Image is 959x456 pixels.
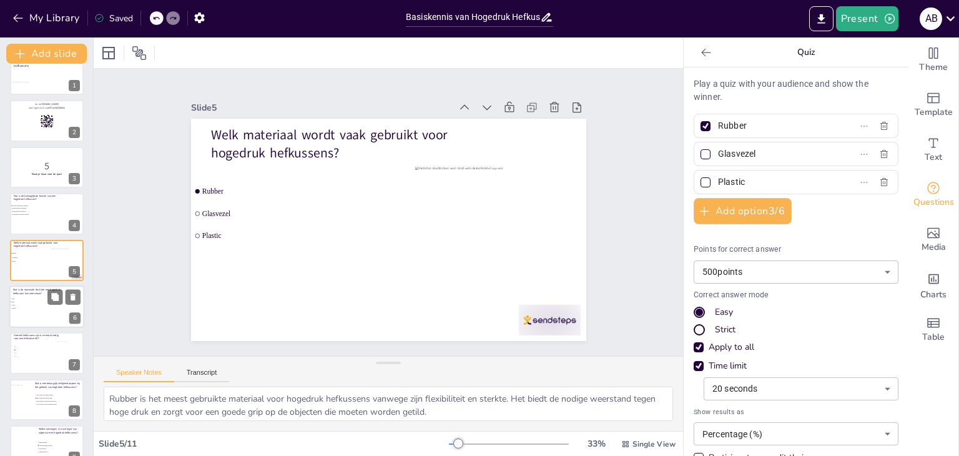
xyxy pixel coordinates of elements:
[694,407,898,417] span: Show results as
[694,290,898,301] p: Correct answer mode
[915,106,953,119] span: Template
[694,244,898,255] p: Points for correct answer
[913,196,954,209] span: Questions
[69,266,80,277] div: 5
[69,312,81,324] div: 6
[10,147,84,188] div: 3
[709,360,747,372] div: Time limit
[202,209,385,217] span: Glasvezel
[16,346,50,347] span: 1
[920,288,947,302] span: Charts
[718,173,834,191] input: Option 3
[908,37,958,82] div: Change the overall theme
[632,439,676,449] span: Single View
[908,217,958,262] div: Add images, graphics, shapes or video
[16,355,50,357] span: 4
[716,37,896,67] p: Quiz
[69,405,80,417] div: 8
[10,240,84,281] div: 5
[14,334,62,340] p: Hoeveel hefkussens zijn er meestal nodig voor een effectieve lift?
[694,306,898,319] div: Easy
[920,6,942,31] button: A B
[9,285,84,328] div: 6
[11,304,46,306] span: 10 bar
[104,369,174,382] button: Speaker Notes
[10,193,84,234] div: 4
[69,173,80,184] div: 3
[12,252,46,254] span: Rubber
[191,102,451,114] div: Slide 5
[69,220,80,231] div: 4
[66,289,81,304] button: Delete Slide
[12,257,46,258] span: Glasvezel
[41,102,59,106] strong: [DOMAIN_NAME]
[406,8,540,26] input: Insert title
[908,172,958,217] div: Get real-time input from your audience
[715,324,735,336] div: Strict
[35,382,83,389] p: Wat is een belangrijk veiligheidsaspect bij het gebruik van hogedruk hefkussens?
[14,102,80,106] p: Go to
[174,369,230,382] button: Transcript
[12,214,46,216] span: Het stutten van zware objecten
[37,404,71,405] span: Het gebruik van een veiligheidshelm
[39,448,74,449] span: Hoogwerker
[99,43,119,63] div: Layout
[919,61,948,74] span: Theme
[14,64,29,68] span: hefkussens
[37,397,71,399] span: Het controleren van de druk
[718,117,834,135] input: Option 1
[694,422,898,445] div: Percentage (%)
[12,205,46,206] span: Het tillen van zware objecten
[10,332,84,374] div: 7
[836,6,898,31] button: Present
[922,330,945,344] span: Table
[37,400,71,402] span: Het hebben van een tweede persoon
[16,349,50,350] span: 2
[922,240,946,254] span: Media
[6,44,87,64] button: Add slide
[694,360,898,372] div: Time limit
[69,359,80,370] div: 7
[104,387,673,421] textarea: Rubber is het meest gebruikte materiaal voor hogedruk hefkussens vanwege zijn flexibiliteit en st...
[11,301,46,303] span: 8 bar
[925,151,942,164] span: Text
[908,262,958,307] div: Add charts and graphs
[9,8,85,28] button: My Library
[94,12,133,24] div: Saved
[704,377,898,400] div: 20 seconds
[47,289,62,304] button: Duplicate Slide
[908,307,958,352] div: Add a table
[581,438,611,450] div: 33 %
[694,198,792,224] button: Add option3/6
[69,127,80,138] div: 2
[39,451,74,452] span: Tankautospuit +
[12,208,46,209] span: Hijsen van zware objecten
[10,54,84,95] div: 1
[11,307,46,309] span: 100 bar
[16,352,50,354] span: 3
[39,427,81,434] p: Welke voertuigen in onze regio zijn uitgerust met hogedruk hefkussens?
[39,442,74,443] span: Tankautospuit
[13,288,62,295] p: Wat is de maximale druk die een hogedruk hefkussen kan weerstaan?
[99,438,449,450] div: Slide 5 / 11
[10,100,84,141] div: 2
[12,260,46,262] span: Plastic
[39,445,74,446] span: Hulpverleningsvoertuig
[69,80,80,91] div: 1
[210,126,467,162] p: Welk materiaal wordt vaak gebruikt voor hogedruk hefkussens?
[132,46,147,61] span: Position
[694,324,898,336] div: Strict
[908,82,958,127] div: Add ready made slides
[920,7,942,30] div: A B
[11,298,46,300] span: 2 bar
[694,341,898,354] div: Apply to all
[14,241,62,248] p: Welk materiaal wordt vaak gebruikt voor hogedruk hefkussens?
[32,172,62,176] strong: Maak je klaar voor de quiz!
[809,6,834,31] button: Export to PowerPoint
[14,106,80,109] p: and login with code
[694,77,898,104] p: Play a quiz with your audience and show the winner.
[10,379,84,420] div: 8
[14,159,80,173] p: 5
[715,306,733,319] div: Easy
[12,211,46,212] span: Het tillen van voertuigen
